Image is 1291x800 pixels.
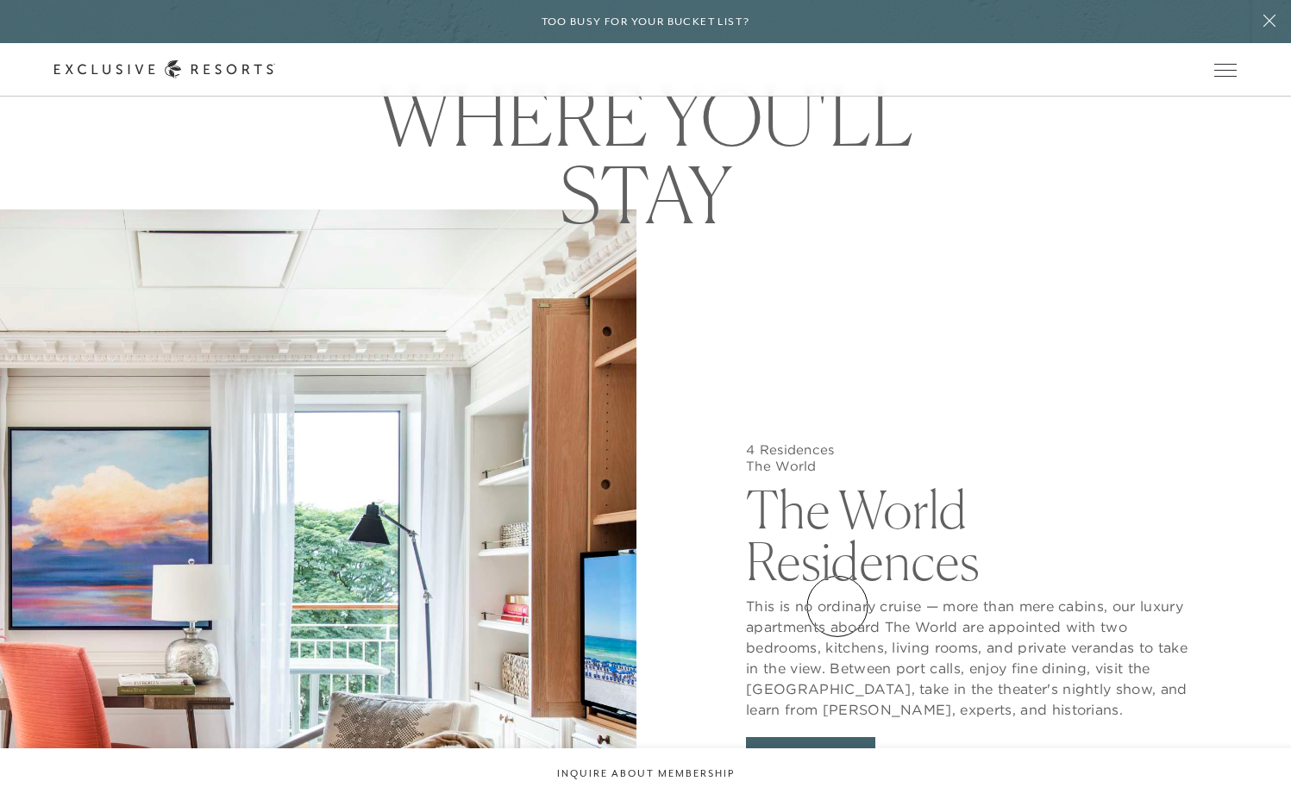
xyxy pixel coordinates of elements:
button: Open navigation [1214,64,1237,76]
button: View Gallery [746,737,875,770]
h2: The World Residences [746,475,1200,587]
h6: Too busy for your bucket list? [542,14,750,30]
p: This is no ordinary cruise — more than mere cabins, our luxury apartments aboard The World are ap... [746,587,1200,720]
h5: The World [746,458,1200,475]
iframe: Qualified Messenger [1212,721,1291,800]
h1: WHERE YOU'LL STAY [353,78,939,234]
h5: 4 Residences [746,441,1200,459]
